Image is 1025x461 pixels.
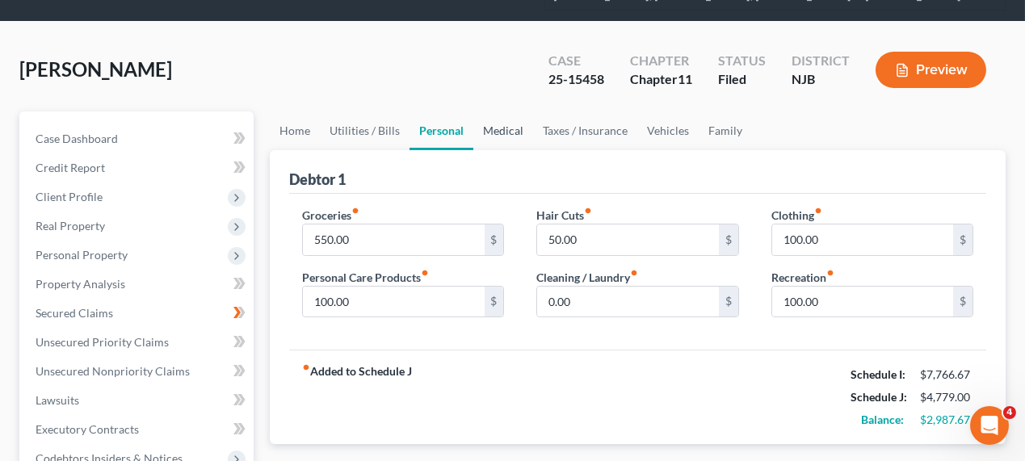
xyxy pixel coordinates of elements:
[630,52,692,70] div: Chapter
[630,269,638,277] i: fiber_manual_record
[23,124,254,153] a: Case Dashboard
[876,52,986,88] button: Preview
[792,70,850,89] div: NJB
[351,207,359,215] i: fiber_manual_record
[410,111,473,150] a: Personal
[548,52,604,70] div: Case
[637,111,699,150] a: Vehicles
[772,224,953,255] input: --
[1003,406,1016,419] span: 4
[537,287,718,317] input: --
[289,170,346,189] div: Debtor 1
[771,269,834,286] label: Recreation
[920,412,973,428] div: $2,987.67
[303,287,484,317] input: --
[36,306,113,320] span: Secured Claims
[36,190,103,203] span: Client Profile
[953,287,972,317] div: $
[36,393,79,407] span: Lawsuits
[536,207,592,224] label: Hair Cuts
[303,224,484,255] input: --
[270,111,320,150] a: Home
[23,299,254,328] a: Secured Claims
[548,70,604,89] div: 25-15458
[851,367,905,381] strong: Schedule I:
[719,224,738,255] div: $
[473,111,533,150] a: Medical
[718,52,766,70] div: Status
[23,415,254,444] a: Executory Contracts
[36,277,125,291] span: Property Analysis
[23,386,254,415] a: Lawsuits
[19,57,172,81] span: [PERSON_NAME]
[826,269,834,277] i: fiber_manual_record
[302,363,412,431] strong: Added to Schedule J
[421,269,429,277] i: fiber_manual_record
[36,132,118,145] span: Case Dashboard
[320,111,410,150] a: Utilities / Bills
[485,287,504,317] div: $
[772,287,953,317] input: --
[970,406,1009,445] iframe: Intercom live chat
[485,224,504,255] div: $
[23,357,254,386] a: Unsecured Nonpriority Claims
[36,335,169,349] span: Unsecured Priority Claims
[953,224,972,255] div: $
[537,224,718,255] input: --
[302,269,429,286] label: Personal Care Products
[920,367,973,383] div: $7,766.67
[36,248,128,262] span: Personal Property
[814,207,822,215] i: fiber_manual_record
[36,161,105,174] span: Credit Report
[851,390,907,404] strong: Schedule J:
[23,153,254,182] a: Credit Report
[920,389,973,405] div: $4,779.00
[630,70,692,89] div: Chapter
[678,71,692,86] span: 11
[302,363,310,371] i: fiber_manual_record
[771,207,822,224] label: Clothing
[861,413,904,426] strong: Balance:
[699,111,752,150] a: Family
[36,422,139,436] span: Executory Contracts
[23,270,254,299] a: Property Analysis
[302,207,359,224] label: Groceries
[584,207,592,215] i: fiber_manual_record
[23,328,254,357] a: Unsecured Priority Claims
[36,364,190,378] span: Unsecured Nonpriority Claims
[533,111,637,150] a: Taxes / Insurance
[536,269,638,286] label: Cleaning / Laundry
[792,52,850,70] div: District
[718,70,766,89] div: Filed
[719,287,738,317] div: $
[36,219,105,233] span: Real Property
